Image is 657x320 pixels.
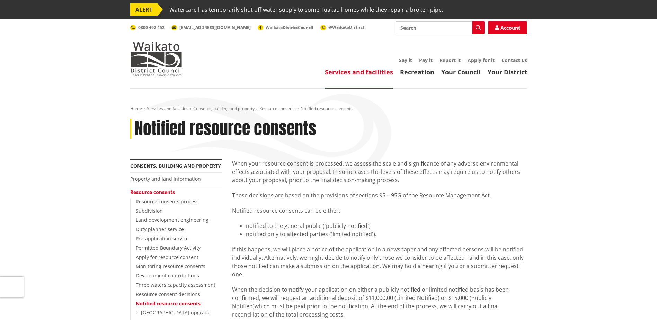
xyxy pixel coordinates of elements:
[136,235,189,242] a: Pre-application service
[130,176,201,182] a: Property and land information
[130,162,221,169] a: Consents, building and property
[136,198,199,205] a: Resource consents process
[488,68,527,76] a: Your District
[246,230,527,238] li: notified only to affected parties ('limited notified').
[138,25,165,30] span: 0800 492 452
[396,21,485,34] input: Search input
[136,263,205,269] a: Monitoring resource consents
[232,245,527,278] p: If this happens, we will place a notice of the application in a newspaper and any affected person...
[266,25,313,30] span: WaikatoDistrictCouncil
[501,57,527,63] a: Contact us
[259,106,296,112] a: Resource consents
[301,106,353,112] span: Notified resource consents
[325,68,393,76] a: Services and facilities
[441,68,481,76] a: Your Council
[136,254,198,260] a: Apply for resource consent
[136,245,201,251] a: Permitted Boundary Activity
[468,57,495,63] a: Apply for it
[169,3,443,16] span: Watercare has temporarily shut off water supply to some Tuakau homes while they repair a broken p...
[193,106,255,112] a: Consents, building and property
[232,159,527,184] p: When your resource consent is processed, we assess the scale and significance of any adverse envi...
[130,25,165,30] a: 0800 492 452
[258,25,313,30] a: WaikatoDistrictCouncil
[130,106,527,112] nav: breadcrumb
[130,189,175,195] a: Resource consents
[232,191,527,199] p: These decisions are based on the provisions of sections 95 – 95G of the Resource Management Act.
[136,291,200,297] a: Resource consent decisions
[136,226,184,232] a: Duty planner service
[130,42,182,76] img: Waikato District Council - Te Kaunihera aa Takiwaa o Waikato
[232,206,527,215] p: Notified resource consents can be either:
[136,282,215,288] a: Three waters capacity assessment
[136,300,201,307] a: Notified resource consents
[625,291,650,316] iframe: Messenger Launcher
[136,216,208,223] a: Land development engineering
[400,68,434,76] a: Recreation
[440,57,461,63] a: Report it
[179,25,251,30] span: [EMAIL_ADDRESS][DOMAIN_NAME]
[320,24,364,30] a: @WaikatoDistrict
[130,106,142,112] a: Home
[141,309,211,316] a: [GEOGRAPHIC_DATA] upgrade
[135,119,316,139] h1: Notified resource consents
[130,3,158,16] span: ALERT
[171,25,251,30] a: [EMAIL_ADDRESS][DOMAIN_NAME]
[232,285,527,319] p: When the decision to notify your application on either a publicly notified or limited notified ba...
[147,106,188,112] a: Services and facilities
[488,21,527,34] a: Account
[399,57,412,63] a: Say it
[246,222,527,230] li: notified to the general public ('publicly notified')
[328,24,364,30] span: @WaikatoDistrict
[419,57,433,63] a: Pay it
[136,272,199,279] a: Development contributions
[136,207,163,214] a: Subdivision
